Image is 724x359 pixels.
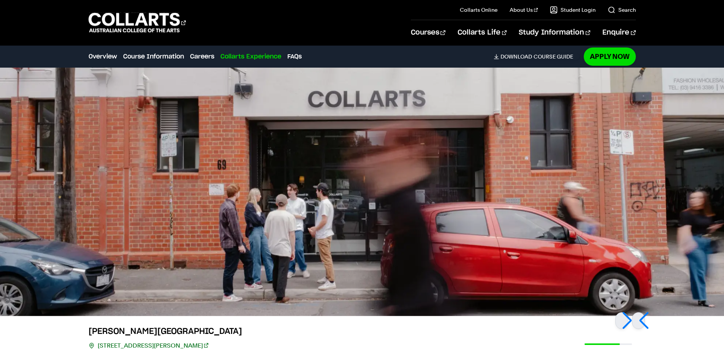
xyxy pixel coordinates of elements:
[89,52,117,61] a: Overview
[287,52,302,61] a: FAQs
[494,53,579,60] a: DownloadCourse Guide
[458,20,507,45] a: Collarts Life
[460,6,497,14] a: Collarts Online
[584,47,636,65] a: Apply Now
[89,12,186,33] div: Go to homepage
[89,325,242,337] h3: [PERSON_NAME][GEOGRAPHIC_DATA]
[98,340,208,351] a: [STREET_ADDRESS][PERSON_NAME]
[608,6,636,14] a: Search
[220,52,281,61] a: Collarts Experience
[550,6,596,14] a: Student Login
[510,6,538,14] a: About Us
[123,52,184,61] a: Course Information
[519,20,590,45] a: Study Information
[190,52,214,61] a: Careers
[602,20,635,45] a: Enquire
[411,20,445,45] a: Courses
[501,53,532,60] span: Download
